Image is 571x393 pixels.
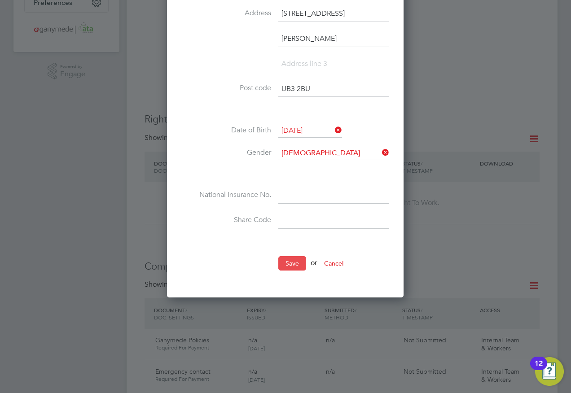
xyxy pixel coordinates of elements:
[181,190,271,200] label: National Insurance No.
[278,124,342,138] input: Select one
[181,126,271,135] label: Date of Birth
[317,256,351,271] button: Cancel
[535,357,564,386] button: Open Resource Center, 12 new notifications
[535,363,543,375] div: 12
[278,256,306,271] button: Save
[278,6,389,22] input: Address line 1
[278,31,389,47] input: Address line 2
[278,56,389,72] input: Address line 3
[181,9,271,18] label: Address
[181,256,389,279] li: or
[181,83,271,93] label: Post code
[278,147,389,160] input: Select one
[181,148,271,157] label: Gender
[181,215,271,225] label: Share Code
